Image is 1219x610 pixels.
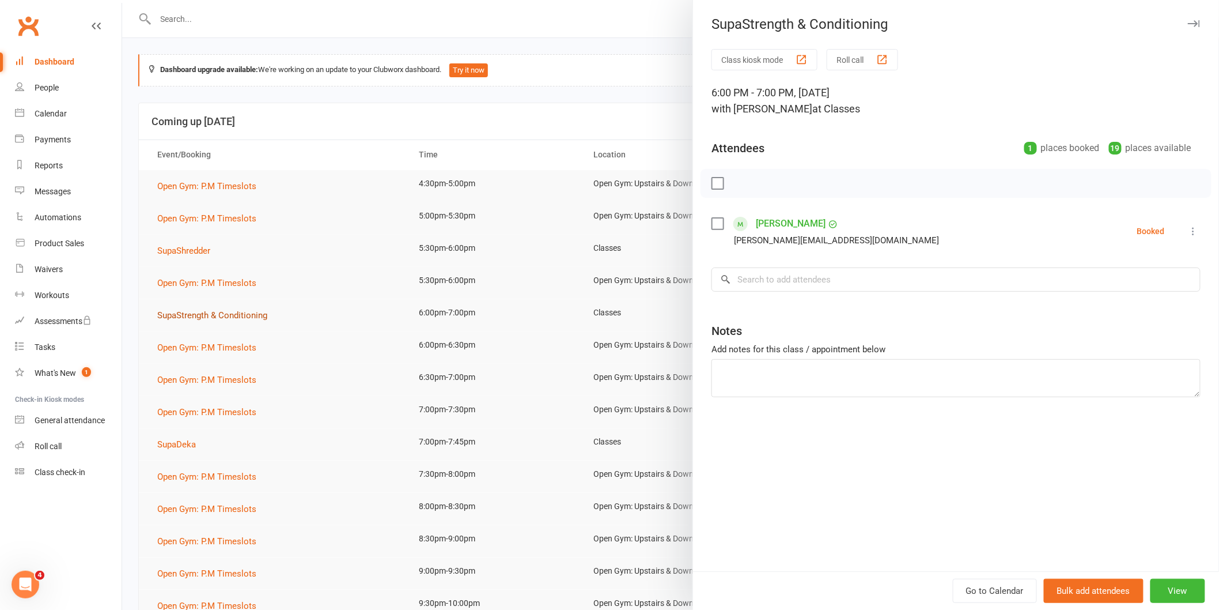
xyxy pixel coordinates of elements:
[35,135,71,144] div: Payments
[1137,227,1165,235] div: Booked
[15,75,122,101] a: People
[15,205,122,231] a: Automations
[15,257,122,283] a: Waivers
[15,49,122,75] a: Dashboard
[1024,142,1037,155] div: 1
[14,12,43,40] a: Clubworx
[15,360,122,386] a: What's New1
[15,334,122,360] a: Tasks
[756,214,826,233] a: [PERSON_NAME]
[15,231,122,257] a: Product Sales
[1109,140,1191,156] div: places available
[35,213,81,222] div: Automations
[35,416,105,425] div: General attendance
[35,317,92,326] div: Assessments
[711,85,1201,117] div: 6:00 PM - 7:00 PM, [DATE]
[953,579,1037,603] a: Go to Calendar
[35,342,55,352] div: Tasks
[1109,142,1122,155] div: 19
[827,49,898,70] button: Roll call
[15,408,122,434] a: General attendance kiosk mode
[35,109,67,118] div: Calendar
[35,571,44,580] span: 4
[35,187,71,196] div: Messages
[35,83,59,92] div: People
[15,308,122,334] a: Assessments
[35,291,69,300] div: Workouts
[15,127,122,153] a: Payments
[1044,579,1144,603] button: Bulk add attendees
[15,101,122,127] a: Calendar
[35,161,63,170] div: Reports
[35,442,62,451] div: Roll call
[15,283,122,308] a: Workouts
[35,265,63,274] div: Waivers
[35,368,76,378] div: What's New
[15,179,122,205] a: Messages
[711,268,1201,292] input: Search to add attendees
[711,140,764,156] div: Attendees
[711,103,812,115] span: with [PERSON_NAME]
[35,468,85,477] div: Class check-in
[734,233,939,248] div: [PERSON_NAME][EMAIL_ADDRESS][DOMAIN_NAME]
[1024,140,1100,156] div: places booked
[35,239,84,248] div: Product Sales
[15,434,122,460] a: Roll call
[12,571,39,598] iframe: Intercom live chat
[711,342,1201,356] div: Add notes for this class / appointment below
[711,323,742,339] div: Notes
[15,460,122,485] a: Class kiosk mode
[711,49,817,70] button: Class kiosk mode
[82,367,91,377] span: 1
[15,153,122,179] a: Reports
[812,103,860,115] span: at Classes
[693,16,1219,32] div: SupaStrength & Conditioning
[35,57,74,66] div: Dashboard
[1150,579,1205,603] button: View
